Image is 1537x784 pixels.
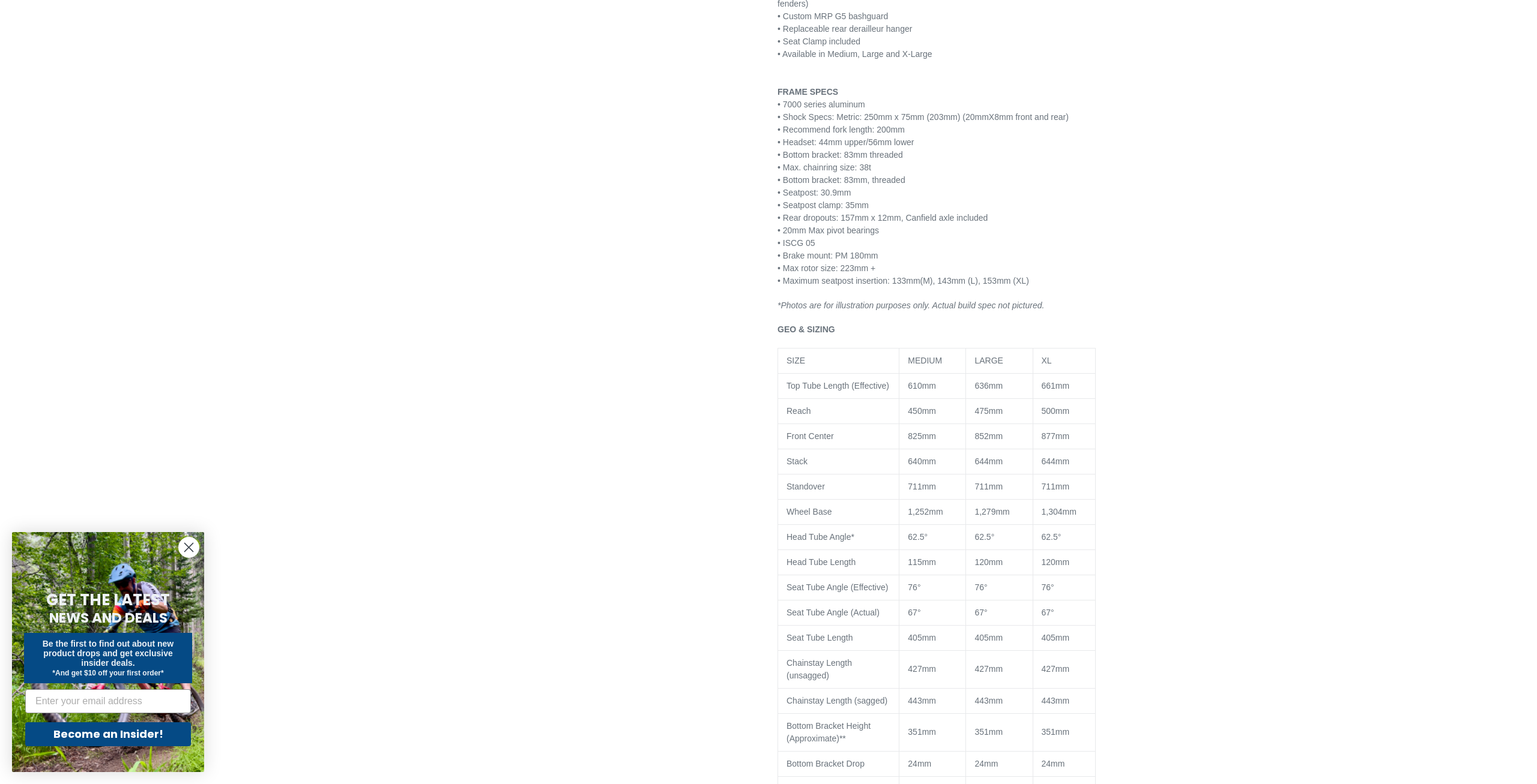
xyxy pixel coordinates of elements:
[778,49,932,59] span: • Available in Medium, Large and X-Large
[178,537,199,558] button: Close dialog
[787,721,871,743] span: Bottom Bracket Height (Approximate)**
[787,381,889,391] span: Top Tube Length (Effective)
[908,482,936,491] span: 711mm
[787,608,880,617] span: Seat Tube Angle (Actual)
[991,532,995,542] span: °
[787,482,825,491] span: Standover
[974,482,1003,491] span: 711mm​
[908,608,920,617] span: 67°
[778,11,888,21] span: • Custom MRP G5 bashguard
[787,658,852,680] span: Chainstay Length (unsagged)
[1042,608,1054,617] span: 67°
[1042,696,1070,705] span: 443mm
[778,200,869,210] span: • Seatpost clamp: 35mm
[1051,582,1054,592] span: °
[778,37,860,46] span: • Seat Clamp included
[1042,482,1070,491] span: 711mm​
[974,582,984,592] span: 76
[778,251,878,260] span: • Brake mount: PM 180mm
[925,532,928,542] span: °
[974,608,987,617] span: 67°
[974,532,991,542] span: 62.5
[778,301,1044,310] em: *Photos are for illustration purposes only. Actual build spec not pictured.
[787,633,853,642] span: Seat Tube Length
[1042,664,1070,674] span: 427mm
[908,507,943,516] span: 1,252mm
[43,639,174,668] span: Be the first to find out about new product drops and get exclusive insider deals.
[1042,557,1070,567] span: 120mm
[974,507,1009,516] span: 1,279mm
[778,325,835,334] b: GEO & SIZING
[25,722,191,746] button: Become an Insider!
[908,759,931,768] span: 24mm
[778,24,912,34] span: • Replaceable rear derailleur hanger
[778,263,875,273] span: • Max rotor size: 223mm +
[908,456,936,466] span: 640mm
[778,125,905,134] span: • Recommend fork length: 200mm
[787,759,865,768] span: Bottom Bracket Drop
[974,456,1003,466] span: 644mm
[49,608,168,627] span: NEWS AND DEALS
[908,582,917,592] span: 76
[787,532,854,542] span: Head Tube Angle*
[974,759,998,768] span: 24mm
[46,589,170,611] span: GET THE LATEST
[787,696,887,705] span: Chainstay Length (sagged)
[787,356,805,365] span: SIZE
[778,238,815,248] span: • ISCG 05
[778,87,838,97] strong: FRAME SPECS
[1042,406,1070,416] span: 500mm
[778,112,1069,122] span: • Shock Specs: Metric: 250mm x 75mm (203mm) (20mmX8mm front and rear)
[1042,582,1051,592] span: 76
[25,689,191,713] input: Enter your email address
[908,381,936,391] span: 610mm
[908,356,942,365] span: MEDIUM
[787,456,808,466] span: Stack
[1042,507,1077,516] span: 1,304mm
[787,582,888,592] span: Seat Tube Angle (Effective)
[778,276,1029,286] span: • Maximum seatpost insertion: 133mm(M), 143mm (L), 153mm (XL)
[974,381,1003,391] span: 636mm
[778,175,905,185] span: • Bottom bracket: 83mm, threaded
[908,633,936,642] span: 405mm
[974,406,1003,416] span: 475mm
[974,664,1003,674] span: 427mm
[984,582,988,592] span: °
[908,431,936,441] span: 825mm
[908,406,936,416] span: 450mm
[974,633,1003,642] span: 405mm
[52,669,163,677] span: *And get $10 off your first order*
[974,431,1003,441] span: 852mm
[778,100,865,109] span: • 7000 series aluminum
[787,431,834,441] span: Front Center
[974,727,1003,737] span: 351mm
[908,532,924,542] span: 62.5
[1058,532,1061,542] span: °
[1042,633,1070,642] span: 405mm
[778,150,903,160] span: • Bottom bracket: 83mm threaded
[974,356,1003,365] span: LARGE
[1042,759,1065,768] span: 24mm
[778,163,871,172] span: • Max. chainring size: 38t
[908,727,936,737] span: 351mm
[787,507,832,516] span: Wheel Base
[1042,532,1058,542] span: 62.5
[787,557,856,567] span: Head Tube Length
[908,557,936,567] span: 115mm
[974,696,1003,705] span: 443mm
[917,582,921,592] span: °
[1042,727,1070,737] span: 351mm
[1042,456,1070,466] span: 644mm
[1042,356,1052,365] span: XL
[908,664,936,674] span: 427mm
[1042,431,1070,441] span: 877mm
[778,137,914,147] span: • Headset: 44mm upper/56mm lower
[787,406,811,416] span: Reach
[974,557,1003,567] span: 120mm
[778,213,988,223] span: • Rear dropouts: 157mm x 12mm, Canfield axle included
[778,188,851,197] span: • Seatpost: 30.9mm
[778,226,879,235] span: • 20mm Max pivot bearings
[1042,381,1070,391] span: 661mm
[908,696,936,705] span: 443mm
